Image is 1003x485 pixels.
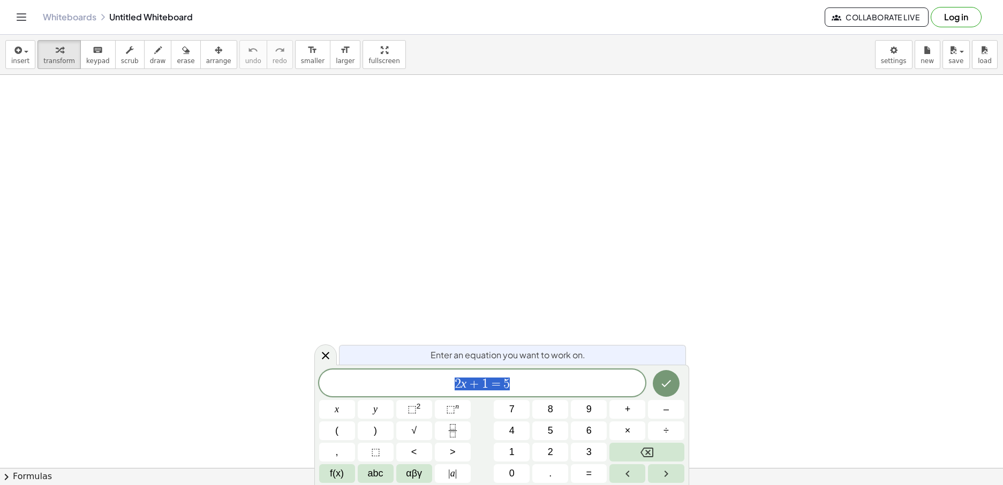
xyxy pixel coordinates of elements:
button: 3 [571,443,607,461]
button: 5 [532,421,568,440]
span: larger [336,57,355,65]
span: 4 [509,424,515,438]
button: Absolute value [435,464,471,483]
span: f(x) [330,466,344,481]
var: x [461,376,467,390]
button: Backspace [609,443,684,461]
span: = [488,378,504,390]
button: 7 [494,400,530,419]
button: Right arrow [648,464,684,483]
button: Times [609,421,645,440]
span: ⬚ [408,404,417,414]
i: undo [248,44,258,57]
span: ÷ [663,424,669,438]
span: redo [273,57,287,65]
button: keyboardkeypad [80,40,116,69]
button: draw [144,40,172,69]
span: = [586,466,592,481]
button: 9 [571,400,607,419]
span: transform [43,57,75,65]
i: redo [275,44,285,57]
button: undoundo [239,40,267,69]
i: keyboard [93,44,103,57]
span: 2 [548,445,553,459]
button: Collaborate Live [825,7,929,27]
span: – [663,402,669,417]
span: + [466,378,482,390]
span: load [978,57,992,65]
span: draw [150,57,166,65]
span: 5 [503,378,510,390]
button: ( [319,421,355,440]
span: y [373,402,378,417]
button: Toggle navigation [13,9,30,26]
span: settings [881,57,907,65]
span: save [948,57,963,65]
sup: 2 [417,402,421,410]
span: erase [177,57,194,65]
button: . [532,464,568,483]
span: + [625,402,631,417]
button: insert [5,40,35,69]
span: 9 [586,402,592,417]
button: Done [653,370,680,397]
span: smaller [301,57,325,65]
button: 1 [494,443,530,461]
span: 5 [548,424,553,438]
span: . [549,466,552,481]
span: 7 [509,402,515,417]
span: ⬚ [446,404,455,414]
button: Square root [396,421,432,440]
span: fullscreen [368,57,399,65]
span: 3 [586,445,592,459]
span: 2 [455,378,461,390]
span: × [625,424,631,438]
span: insert [11,57,29,65]
span: √ [411,424,417,438]
span: keypad [86,57,110,65]
button: 2 [532,443,568,461]
button: ) [358,421,394,440]
span: αβγ [406,466,422,481]
span: undo [245,57,261,65]
span: new [921,57,934,65]
span: abc [368,466,383,481]
button: arrange [200,40,237,69]
button: format_sizesmaller [295,40,330,69]
button: Functions [319,464,355,483]
span: ⬚ [371,445,380,459]
button: 4 [494,421,530,440]
button: Greek alphabet [396,464,432,483]
span: x [335,402,339,417]
button: settings [875,40,912,69]
button: 6 [571,421,607,440]
button: load [972,40,998,69]
span: < [411,445,417,459]
button: y [358,400,394,419]
span: , [336,445,338,459]
a: Whiteboards [43,12,96,22]
span: 1 [482,378,488,390]
button: format_sizelarger [330,40,360,69]
button: 0 [494,464,530,483]
span: ) [374,424,377,438]
button: Superscript [435,400,471,419]
span: 8 [548,402,553,417]
span: > [450,445,456,459]
span: 6 [586,424,592,438]
button: Divide [648,421,684,440]
span: | [455,468,457,479]
button: Equals [571,464,607,483]
button: Plus [609,400,645,419]
span: scrub [121,57,139,65]
span: arrange [206,57,231,65]
button: , [319,443,355,461]
button: Squared [396,400,432,419]
button: transform [37,40,81,69]
span: a [448,466,457,481]
button: x [319,400,355,419]
button: redoredo [267,40,293,69]
button: Alphabet [358,464,394,483]
button: Fraction [435,421,471,440]
button: Minus [648,400,684,419]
